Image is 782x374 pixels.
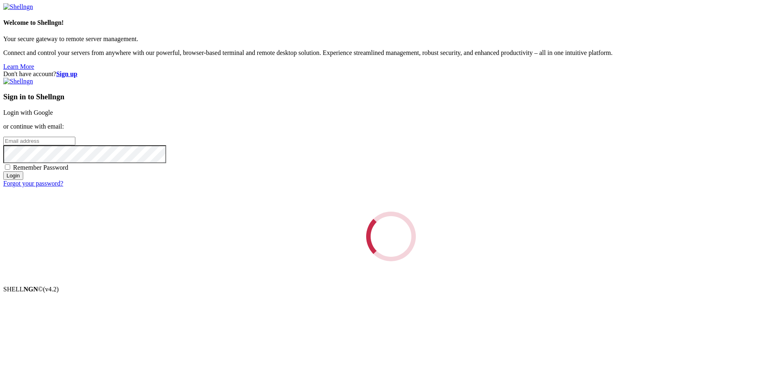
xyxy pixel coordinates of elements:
a: Forgot your password? [3,180,63,187]
span: Remember Password [13,164,68,171]
p: Connect and control your servers from anywhere with our powerful, browser-based terminal and remo... [3,49,779,57]
a: Learn More [3,63,34,70]
input: Email address [3,137,75,145]
h4: Welcome to Shellngn! [3,19,779,26]
span: SHELL © [3,286,59,293]
h3: Sign in to Shellngn [3,92,779,101]
a: Login with Google [3,109,53,116]
img: Shellngn [3,3,33,11]
div: Don't have account? [3,70,779,78]
p: Your secure gateway to remote server management. [3,35,779,43]
div: Loading... [366,212,416,261]
b: NGN [24,286,38,293]
a: Sign up [56,70,77,77]
span: 4.2.0 [43,286,59,293]
input: Login [3,171,23,180]
p: or continue with email: [3,123,779,130]
img: Shellngn [3,78,33,85]
input: Remember Password [5,164,10,170]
